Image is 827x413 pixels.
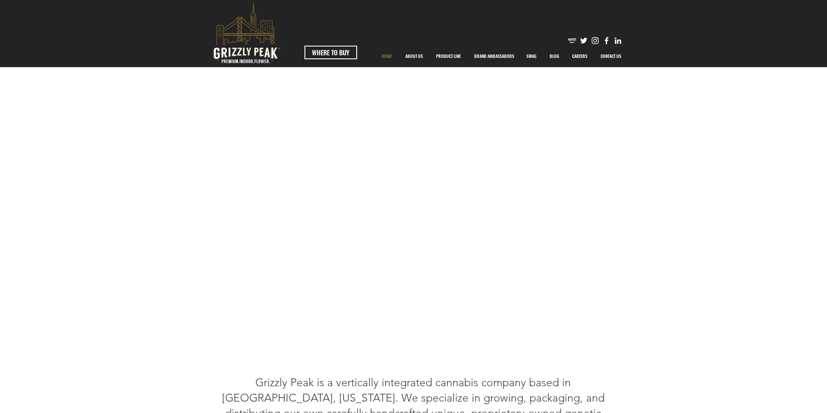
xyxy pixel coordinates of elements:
[568,45,592,67] p: CAREERS
[568,36,623,45] ul: Social Bar
[375,45,628,67] nav: Site
[545,45,564,67] p: BLOG
[377,45,396,67] p: HOME
[213,3,280,63] svg: premium-indoor-flower
[543,45,566,67] a: BLOG
[520,45,543,67] a: SWAG
[470,45,519,67] p: BRAND AMBASSADORS
[566,45,594,67] a: CAREERS
[522,45,541,67] p: SWAG
[399,45,430,67] a: ABOUT US
[568,36,577,45] img: weedmaps
[401,45,427,67] p: ABOUT US
[579,36,588,45] img: Twitter
[591,36,600,45] img: Instagram
[468,45,520,67] div: BRAND AMBASSADORS
[375,45,399,67] a: HOME
[613,36,623,45] img: Likedin
[312,48,349,57] span: WHERE TO BUY
[602,36,611,45] img: Facebook
[432,45,465,67] p: PRODUCT LINE
[304,46,357,59] a: WHERE TO BUY
[594,45,628,67] a: CONTACT US
[596,45,626,67] p: CONTACT US
[430,45,468,67] a: PRODUCT LINE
